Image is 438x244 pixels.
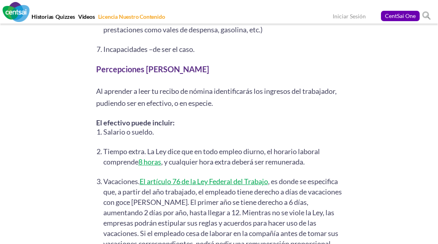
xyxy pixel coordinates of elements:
a: Videos [77,13,96,24]
a: Iniciar Sesión [333,13,366,21]
b: Percepciones [PERSON_NAME] [96,64,209,74]
strong: El efectivo puede incluir: [96,118,175,127]
li: Salario o sueldo. [103,127,342,137]
a: Quizzes [54,13,76,24]
a: 8 horas [138,157,161,166]
li: Incapacidades –de ser el caso. [103,44,342,54]
a: Licencia Nuestro Contenido [97,13,166,24]
li: Tiempo extra. La Ley dice que en todo empleo diurno, el horario laboral comprende , y cualquier h... [103,146,342,167]
a: El artículo 76 de la Ley Federal del Trabajo [140,177,268,186]
a: Historias [30,13,54,24]
a: CentSai One [381,11,420,21]
p: Al aprender a leer tu recibo de nómina identificarás los ingresos del trabajador, pudiendo ser en... [96,85,342,109]
img: CentSai [2,2,30,22]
